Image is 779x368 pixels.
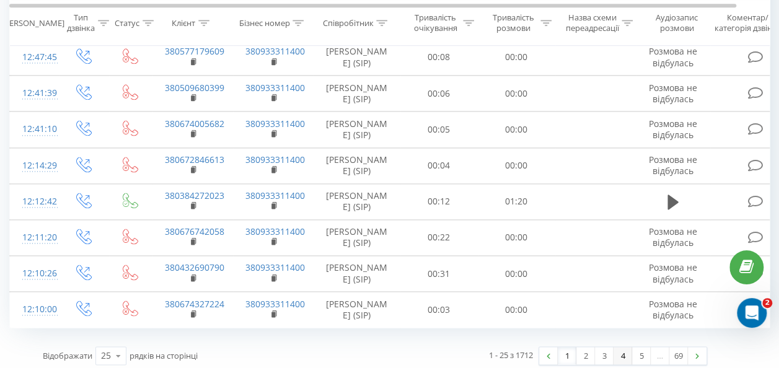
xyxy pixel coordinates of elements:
td: [PERSON_NAME] (SIP) [314,76,400,112]
div: 12:10:26 [22,261,47,286]
div: 12:14:29 [22,154,47,178]
div: 1 - 25 з 1712 [489,349,533,361]
div: 12:12:42 [22,190,47,214]
a: 380933311400 [245,118,305,129]
a: 380674327224 [165,298,224,310]
a: 380674005682 [165,118,224,129]
a: 380933311400 [245,261,305,273]
a: 380933311400 [245,154,305,165]
span: Відображати [43,350,92,361]
td: [PERSON_NAME] (SIP) [314,183,400,219]
div: 12:11:20 [22,226,47,250]
td: 00:00 [478,147,555,183]
td: 00:00 [478,256,555,292]
span: рядків на сторінці [130,350,198,361]
div: Бізнес номер [239,18,289,28]
a: 380933311400 [245,82,305,94]
td: 00:08 [400,39,478,75]
span: Розмова не відбулась [649,298,697,321]
a: 380509680399 [165,82,224,94]
td: 00:00 [478,292,555,328]
a: 5 [632,347,651,364]
span: Розмова не відбулась [649,118,697,141]
td: 00:03 [400,292,478,328]
a: 2 [576,347,595,364]
div: 12:47:45 [22,45,47,69]
td: 00:00 [478,76,555,112]
td: 00:22 [400,219,478,255]
span: Розмова не відбулась [649,45,697,68]
td: 00:06 [400,76,478,112]
a: 4 [614,347,632,364]
div: Тривалість розмови [488,13,537,34]
td: 00:12 [400,183,478,219]
td: 00:00 [478,39,555,75]
div: Клієнт [172,18,195,28]
td: [PERSON_NAME] (SIP) [314,112,400,147]
div: Тривалість очікування [411,13,460,34]
a: 380933311400 [245,298,305,310]
td: [PERSON_NAME] (SIP) [314,292,400,328]
div: Тип дзвінка [67,13,95,34]
td: 00:31 [400,256,478,292]
a: 380577179609 [165,45,224,57]
span: Розмова не відбулась [649,226,697,248]
span: Розмова не відбулась [649,261,697,284]
td: [PERSON_NAME] (SIP) [314,39,400,75]
div: 12:10:00 [22,297,47,322]
span: Розмова не відбулась [649,154,697,177]
div: Співробітник [322,18,373,28]
td: [PERSON_NAME] (SIP) [314,256,400,292]
div: Назва схеми переадресації [565,13,618,34]
td: 00:00 [478,219,555,255]
a: 380933311400 [245,190,305,201]
iframe: Intercom live chat [737,298,767,328]
a: 380676742058 [165,226,224,237]
div: … [651,347,669,364]
a: 380933311400 [245,45,305,57]
a: 380432690790 [165,261,224,273]
div: 12:41:39 [22,81,47,105]
a: 380672846613 [165,154,224,165]
a: 1 [558,347,576,364]
a: 380933311400 [245,226,305,237]
div: 12:41:10 [22,117,47,141]
a: 69 [669,347,688,364]
td: 01:20 [478,183,555,219]
a: 3 [595,347,614,364]
td: 00:04 [400,147,478,183]
td: [PERSON_NAME] (SIP) [314,219,400,255]
span: 2 [762,298,772,308]
div: Аудіозапис розмови [646,13,706,34]
td: 00:05 [400,112,478,147]
td: [PERSON_NAME] (SIP) [314,147,400,183]
div: 25 [101,349,111,362]
td: 00:00 [478,112,555,147]
span: Розмова не відбулась [649,82,697,105]
a: 380384272023 [165,190,224,201]
div: [PERSON_NAME] [2,18,64,28]
div: Статус [115,18,139,28]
